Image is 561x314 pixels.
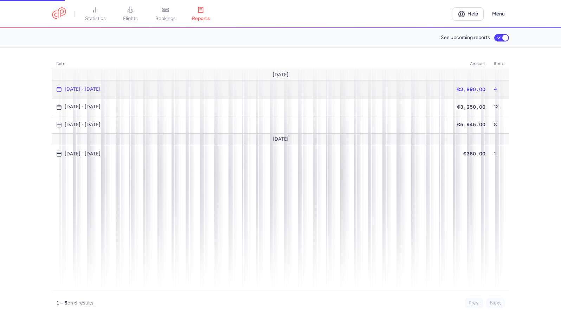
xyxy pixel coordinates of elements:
span: statistics [85,15,106,22]
span: See upcoming reports [441,35,490,40]
span: [DATE] [273,136,289,142]
td: 12 [490,98,509,116]
a: statistics [78,6,113,22]
td: 1 [490,145,509,163]
button: Next [486,298,505,308]
td: 4 [490,81,509,98]
button: Menu [488,7,509,21]
a: bookings [148,6,183,22]
time: [DATE] - [DATE] [65,104,101,110]
td: 8 [490,116,509,134]
span: on 6 results [67,300,93,306]
span: €3,250.00 [457,104,485,110]
span: bookings [155,15,176,22]
a: flights [113,6,148,22]
span: reports [192,15,210,22]
span: Help [468,11,478,17]
strong: 1 – 6 [56,300,67,306]
a: Help [452,7,484,21]
time: [DATE] - [DATE] [65,151,101,157]
a: CitizenPlane red outlined logo [52,7,66,20]
button: Prev. [465,298,483,308]
span: €5,945.00 [457,122,485,127]
th: date [52,59,453,69]
span: €360.00 [463,151,485,156]
time: [DATE] - [DATE] [65,122,101,128]
a: reports [183,6,218,22]
th: items [490,59,509,69]
time: [DATE] - [DATE] [65,86,101,92]
span: [DATE] [273,72,289,78]
span: flights [123,15,138,22]
span: €2,890.00 [457,86,485,92]
th: amount [453,59,490,69]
